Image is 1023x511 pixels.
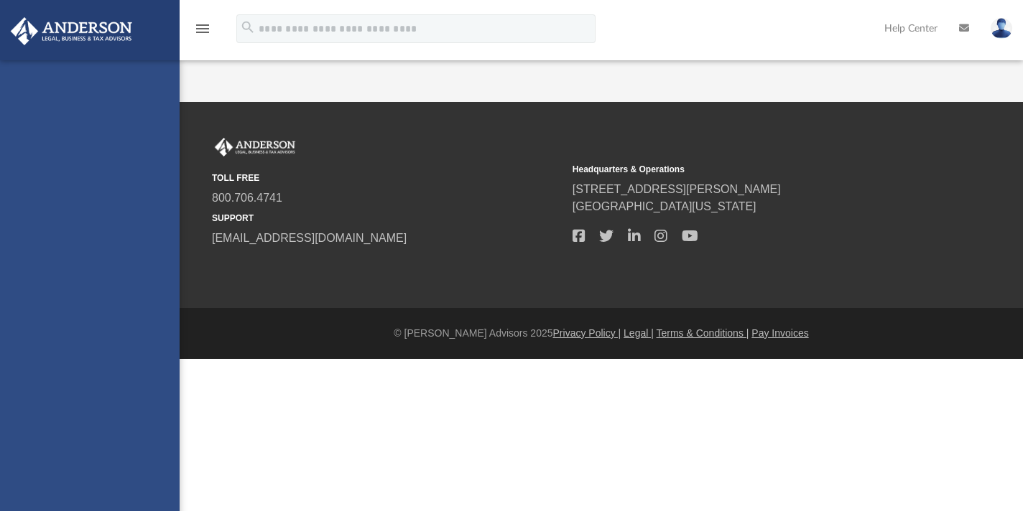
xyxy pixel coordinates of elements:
i: menu [194,20,211,37]
a: [GEOGRAPHIC_DATA][US_STATE] [573,200,756,212]
a: Legal | [624,327,654,339]
img: Anderson Advisors Platinum Portal [212,138,298,156]
a: menu [194,27,211,37]
div: © [PERSON_NAME] Advisors 2025 [180,326,1023,341]
a: [EMAIL_ADDRESS][DOMAIN_NAME] [212,232,407,244]
a: [STREET_ADDRESS][PERSON_NAME] [573,183,781,195]
i: search [240,19,256,35]
a: Terms & Conditions | [657,327,749,339]
a: Privacy Policy | [553,327,621,339]
a: Pay Invoices [751,327,808,339]
img: User Pic [991,18,1012,39]
small: Headquarters & Operations [573,163,923,176]
a: 800.706.4741 [212,192,282,204]
small: SUPPORT [212,212,563,225]
small: TOLL FREE [212,172,563,184]
img: Anderson Advisors Platinum Portal [6,17,136,45]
